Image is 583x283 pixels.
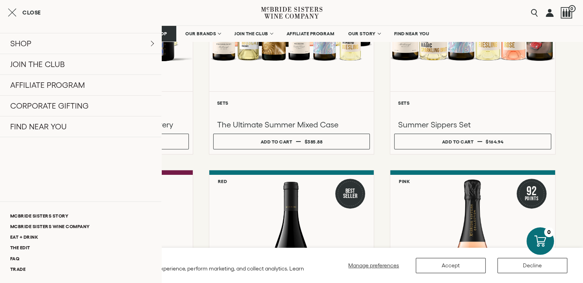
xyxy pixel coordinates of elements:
button: Add to cart $164.94 [394,134,551,149]
button: Decline [497,258,567,273]
span: Manage preferences [348,262,399,268]
div: Add to cart [261,136,292,147]
span: FIND NEAR YOU [394,31,429,36]
a: OUR STORY [343,26,385,42]
a: SHOP [149,26,176,42]
div: 0 [544,227,554,237]
h3: The Ultimate Summer Mixed Case [217,120,366,130]
span: $385.88 [305,139,323,144]
div: Add to cart [442,136,474,147]
button: Accept [416,258,486,273]
a: FIND NEAR YOU [389,26,435,42]
button: Manage preferences [344,258,404,273]
h6: Sets [217,100,366,105]
h3: Summer Sippers Set [398,120,547,130]
h6: Pink [399,179,410,184]
button: Close cart [8,8,41,17]
a: AFFILIATE PROGRAM [281,26,340,42]
p: We use cookies and other technologies to personalize your experience, perform marketing, and coll... [12,265,316,279]
a: OUR BRANDS [180,26,225,42]
span: JOIN THE CLUB [234,31,268,36]
span: $164.94 [486,139,504,144]
h6: Red [218,179,227,184]
span: Close [22,10,41,15]
span: OUR STORY [348,31,376,36]
button: Add to cart $385.88 [213,134,370,149]
h2: We value your privacy [12,255,316,261]
span: 0 [568,5,576,12]
span: AFFILIATE PROGRAM [287,31,334,36]
h6: Sets [398,100,547,105]
span: OUR BRANDS [185,31,216,36]
a: JOIN THE CLUB [229,26,278,42]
